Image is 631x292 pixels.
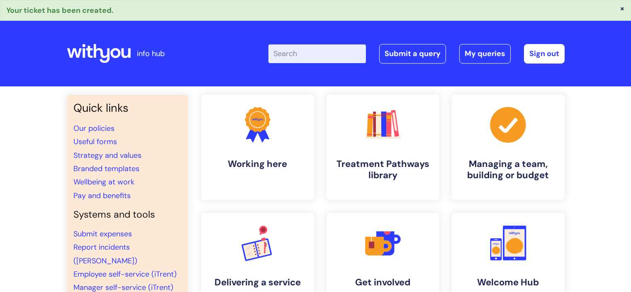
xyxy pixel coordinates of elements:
h3: Quick links [73,101,181,115]
a: Branded templates [73,164,139,174]
button: × [620,5,625,12]
a: Sign out [524,44,565,63]
a: Strategy and values [73,150,141,160]
div: | - [268,44,565,63]
a: Working here [201,95,314,200]
a: My queries [459,44,511,63]
a: Wellbeing at work [73,177,134,187]
h4: Managing a team, building or budget [458,159,558,181]
h4: Welcome Hub [458,277,558,288]
a: Useful forms [73,137,117,147]
a: Managing a team, building or budget [452,95,565,200]
a: Pay and benefits [73,191,131,201]
a: Submit a query [379,44,446,63]
h4: Delivering a service [208,277,307,288]
a: Submit expenses [73,229,132,239]
h4: Get involved [333,277,433,288]
h4: Systems and tools [73,209,181,221]
h4: Working here [208,159,307,169]
p: info hub [137,47,165,60]
a: Our policies [73,123,115,133]
input: Search [268,44,366,63]
a: Employee self-service (iTrent) [73,269,177,279]
h4: Treatment Pathways library [333,159,433,181]
a: Report incidents ([PERSON_NAME]) [73,242,137,265]
a: Treatment Pathways library [326,95,439,200]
